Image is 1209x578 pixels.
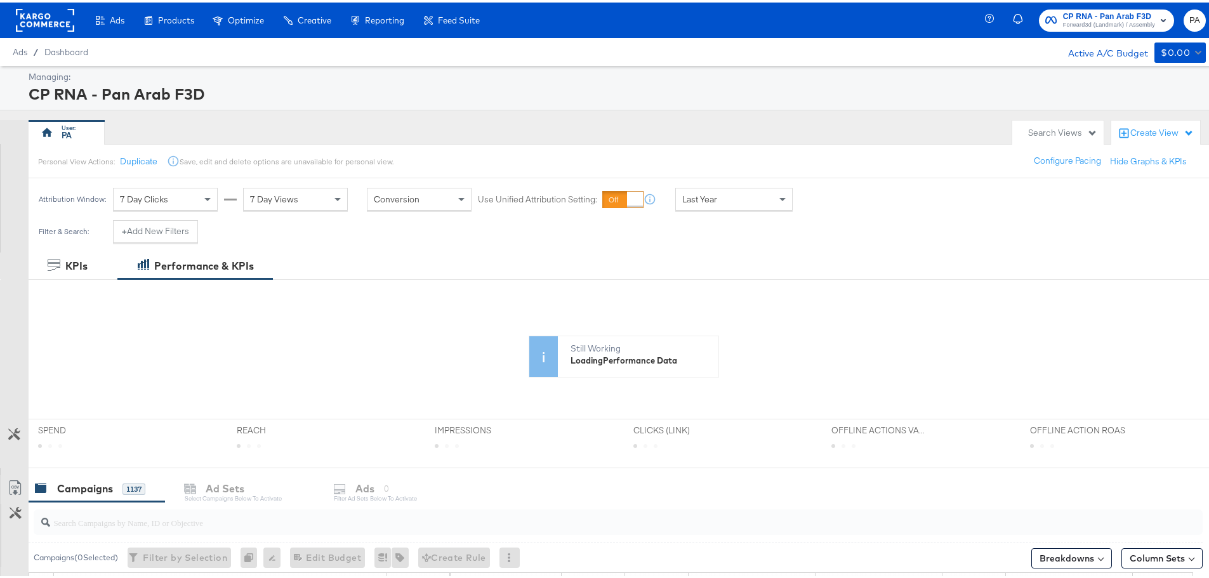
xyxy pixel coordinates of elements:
[38,192,107,201] div: Attribution Window:
[154,256,254,271] div: Performance & KPIs
[38,154,115,164] div: Personal View Actions:
[50,502,1095,527] input: Search Campaigns by Name, ID or Objective
[1031,546,1112,566] button: Breakdowns
[122,481,145,492] div: 1137
[478,191,597,203] label: Use Unified Attribution Setting:
[180,154,393,164] div: Save, edit and delete options are unavailable for personal view.
[1161,43,1190,58] div: $0.00
[1154,40,1206,60] button: $0.00
[29,69,1203,81] div: Managing:
[1130,124,1194,137] div: Create View
[241,545,263,565] div: 0
[62,127,72,139] div: PA
[113,218,198,240] button: +Add New Filters
[1184,7,1206,29] button: PA
[44,44,88,55] a: Dashboard
[13,44,27,55] span: Ads
[1110,153,1187,165] button: Hide Graphs & KPIs
[57,479,113,494] div: Campaigns
[27,44,44,55] span: /
[228,13,264,23] span: Optimize
[1121,546,1203,566] button: Column Sets
[1028,124,1097,136] div: Search Views
[1055,40,1148,59] div: Active A/C Budget
[1039,7,1174,29] button: CP RNA - Pan Arab F3DForward3d (Landmark) / Assembly
[1063,18,1155,28] span: Forward3d (Landmark) / Assembly
[38,225,89,233] div: Filter & Search:
[1063,8,1155,21] span: CP RNA - Pan Arab F3D
[34,549,118,561] div: Campaigns ( 0 Selected)
[65,256,88,271] div: KPIs
[158,13,194,23] span: Products
[365,13,404,23] span: Reporting
[1189,11,1201,25] span: PA
[29,81,1203,102] div: CP RNA - Pan Arab F3D
[682,191,717,202] span: Last Year
[1025,147,1110,170] button: Configure Pacing
[438,13,480,23] span: Feed Suite
[120,191,168,202] span: 7 Day Clicks
[120,153,157,165] button: Duplicate
[374,191,420,202] span: Conversion
[122,223,127,235] strong: +
[250,191,298,202] span: 7 Day Views
[298,13,331,23] span: Creative
[110,13,124,23] span: Ads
